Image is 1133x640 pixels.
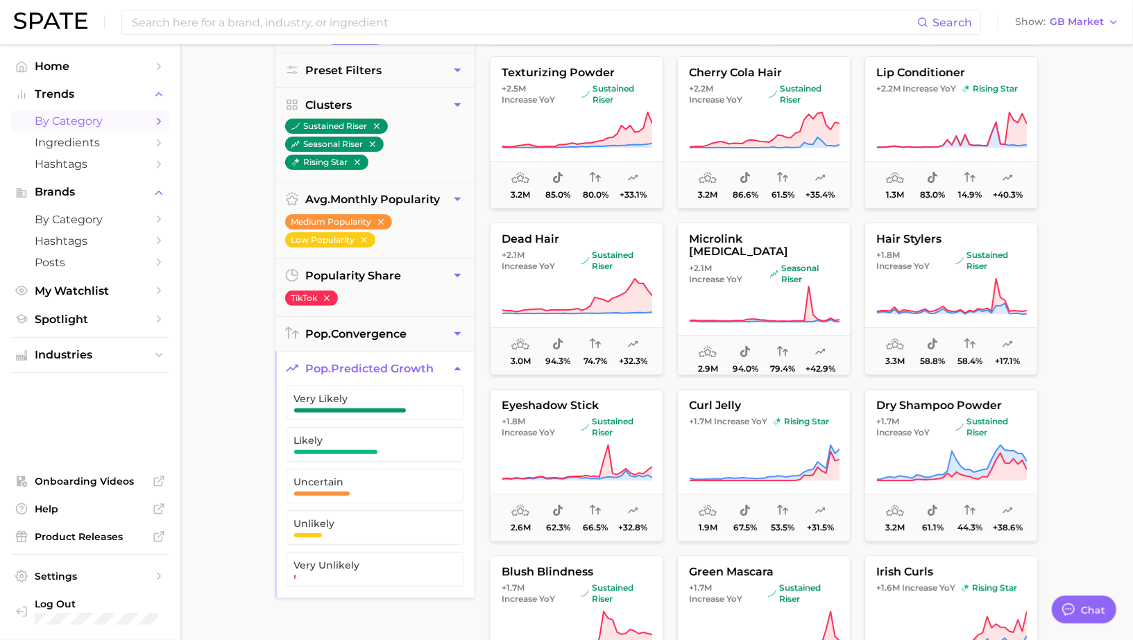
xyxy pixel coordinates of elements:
span: sustained riser [580,582,651,605]
span: +40.3% [992,190,1022,200]
span: 2.6m [510,523,530,533]
span: sustained riser [580,250,651,272]
span: Brands [35,186,146,198]
span: 2.9m [697,364,717,374]
span: Increase YoY [689,594,742,605]
span: convergence [306,327,407,340]
span: +35.4% [806,190,835,200]
span: popularity share: TikTok [927,503,938,519]
span: 62.3% [545,523,570,533]
span: popularity convergence: High Convergence [590,503,601,519]
button: Trends [11,84,169,105]
span: Product Releases [35,530,146,543]
span: popularity share: TikTok [552,503,563,519]
span: sustained riser [581,416,651,438]
button: cherry cola hair+2.2m Increase YoYsustained risersustained riser3.2m86.6%61.5%+35.4% [677,56,851,209]
span: seasonal riser [769,263,838,285]
span: sustained riser [955,416,1025,438]
span: +1.6m [876,582,900,593]
span: Very Unlikely [294,560,434,571]
span: +1.7m [689,416,712,426]
span: popularity share [306,269,402,282]
button: texturizing powder+2.5m Increase YoYsustained risersustained riser3.2m85.0%80.0%+33.1% [490,56,663,209]
button: eyeshadow stick+1.8m Increase YoYsustained risersustained riser2.6m62.3%66.5%+32.8% [490,389,663,542]
button: Industries [11,345,169,365]
a: Spotlight [11,309,169,330]
span: Hashtags [35,234,146,248]
span: 61.1% [921,523,943,533]
span: Settings [35,570,146,582]
span: average monthly popularity: Medium Popularity [699,503,717,519]
span: 1.3m [886,190,904,200]
button: sustained riser [285,119,388,134]
a: My Watchlist [11,280,169,302]
span: average monthly popularity: Medium Popularity [886,336,904,353]
span: Increase YoY [502,427,555,438]
button: hair stylers+1.8m Increase YoYsustained risersustained riser3.3m58.8%58.4%+17.1% [864,223,1038,375]
img: sustained riser [955,257,964,265]
img: rising star [961,584,969,592]
span: popularity share: TikTok [740,503,751,519]
span: +2.2m [876,83,901,94]
span: rising star [961,582,1017,594]
button: dry shampoo powder+1.7m Increase YoYsustained risersustained riser3.2m61.1%44.3%+38.6% [864,389,1038,542]
span: rising star [773,416,829,427]
span: Ingredients [35,136,146,149]
img: sustained riser [580,257,588,265]
span: 3.2m [885,523,905,533]
span: sustained riser [768,83,838,105]
span: dry shampoo powder [865,399,1037,412]
span: curl jelly [678,399,850,412]
span: Uncertain [294,476,434,487]
span: +1.8m [502,416,525,426]
span: hair stylers [865,233,1037,245]
span: Help [35,503,146,515]
span: blush blindness [491,566,663,578]
span: Increase YoY [689,94,742,105]
span: cherry cola hair [678,67,850,79]
span: irish curls [865,566,1037,578]
a: Hashtags [11,153,169,175]
span: rising star [962,83,1018,94]
span: average monthly popularity: Medium Popularity [886,503,904,519]
span: Onboarding Videos [35,475,146,487]
span: 79.4% [770,364,795,374]
span: 58.4% [957,356,982,366]
span: popularity predicted growth: Likely [815,503,826,519]
a: by Category [11,209,169,230]
button: popularity share [275,259,475,293]
span: Likely [294,435,434,446]
img: sustained riser [955,423,963,431]
button: TikTok [285,291,338,306]
span: Search [932,16,972,29]
button: dead hair+2.1m Increase YoYsustained risersustained riser3.0m94.3%74.7%+32.3% [490,223,663,375]
span: Increase YoY [502,594,555,605]
img: seasonal riser [769,270,778,278]
span: 83.0% [920,190,945,200]
a: by Category [11,110,169,132]
a: Ingredients [11,132,169,153]
button: ShowGB Market [1012,13,1123,31]
img: sustained riser [767,589,776,598]
span: 3.3m [885,356,905,366]
span: Log Out [35,598,158,610]
span: microlink [MEDICAL_DATA] [678,233,850,259]
span: Increase YoY [502,94,555,105]
span: eyeshadow stick [491,399,663,412]
span: average monthly popularity: Medium Popularity [699,344,717,361]
span: +2.1m [502,250,525,260]
span: popularity convergence: High Convergence [777,344,788,361]
span: 94.3% [545,356,570,366]
span: +1.7m [876,416,899,426]
img: SPATE [14,12,87,29]
a: Home [11,55,169,77]
span: popularity predicted growth: Very Likely [815,170,826,187]
span: 53.5% [771,523,794,533]
img: rising star [291,158,300,166]
button: rising star [285,155,368,170]
a: Settings [11,566,169,587]
span: sustained riser [581,83,651,105]
span: average monthly popularity: Medium Popularity [699,170,717,187]
span: +1.7m [689,582,712,593]
a: Hashtags [11,230,169,252]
